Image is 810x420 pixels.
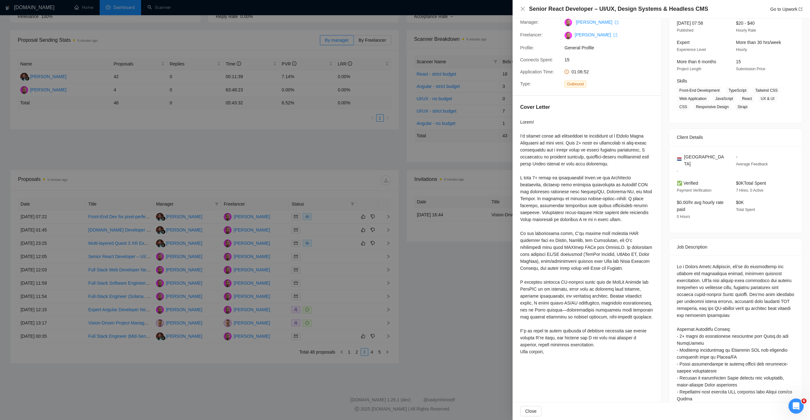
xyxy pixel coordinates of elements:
[520,103,550,111] h5: Cover Letter
[753,87,780,94] span: Tailwind CSS
[736,28,756,33] span: Hourly Rate
[758,95,777,102] span: UX & UI
[677,67,701,71] span: Project Length
[15,213,28,218] span: Home
[571,69,589,74] span: 01:06:52
[677,238,794,256] div: Job Description
[677,87,722,94] span: Front-End Development
[576,20,619,25] a: [PERSON_NAME] export
[22,52,36,59] div: Mariia
[520,45,534,50] span: Profile:
[520,69,554,74] span: Application Time:
[37,122,55,129] div: • [DATE]
[736,40,781,45] span: More than 30 hrs/week
[677,21,703,26] span: [DATE] 07:58
[677,78,687,83] span: Skills
[7,69,20,82] img: Profile image for Mariia
[7,163,20,175] img: Profile image for Mariia
[7,46,20,58] img: Profile image for Mariia
[736,207,755,212] span: Total Spent
[111,3,122,14] div: Close
[520,406,542,416] button: Close
[564,70,569,74] span: clock-circle
[726,87,749,94] span: TypeScript
[677,188,711,193] span: Payment Verification
[22,75,36,82] div: Mariia
[520,81,531,86] span: Type:
[736,21,755,26] span: $20 - $40
[37,52,55,59] div: • [DATE]
[37,145,55,152] div: • [DATE]
[22,28,34,35] div: Dima
[564,44,659,51] span: General Profile
[799,7,802,11] span: export
[100,213,110,218] span: Help
[7,22,20,35] img: Profile image for Dima
[22,22,74,28] span: Rate your conversation
[525,408,537,415] span: Close
[677,129,794,146] div: Client Details
[736,200,744,205] span: $0K
[615,21,619,24] span: export
[677,47,706,52] span: Experience Level
[736,162,768,166] span: Average Feedback
[22,192,36,199] div: Mariia
[736,59,741,64] span: 15
[736,67,765,71] span: Submission Price
[42,197,84,223] button: Messages
[7,186,20,199] img: Profile image for Mariia
[677,40,689,45] span: Expert
[677,95,709,102] span: Web Application
[520,20,539,25] span: Manager:
[520,119,653,355] div: Lorem! I’d sitamet conse adi elitseddoei te incididunt ut l Etdolo Magna Aliquaeni ad mini veni. ...
[47,3,81,14] h1: Messages
[677,157,682,161] img: 🇳🇱
[29,167,97,179] button: Send us a message
[520,6,525,12] button: Close
[677,28,694,33] span: Published
[677,103,690,110] span: CSS
[770,7,802,12] a: Go to Upworkexport
[520,32,543,37] span: Freelancer:
[22,122,36,129] div: Mariia
[735,103,750,110] span: Strapi
[694,103,731,110] span: Responsive Design
[736,188,763,193] span: 7 Hires, 0 Active
[51,213,75,218] span: Messages
[736,154,738,159] span: -
[736,181,766,186] span: $0K Total Spent
[7,92,20,105] img: Profile image for Mariia
[788,398,804,414] iframe: Intercom live chat
[22,145,36,152] div: Mariia
[677,181,698,186] span: ✅ Verified
[22,99,36,105] div: Mariia
[22,169,36,176] div: Mariia
[677,169,678,173] span: -
[529,5,708,13] h4: Senior React Developer – UI/UX, Design Systems & Headless CMS
[7,116,20,128] img: Profile image for Mariia
[7,139,20,152] img: Profile image for Mariia
[564,56,659,63] span: 15
[37,99,55,105] div: • [DATE]
[564,81,586,88] span: Outbound
[677,214,690,219] span: 0 Hours
[677,59,716,64] span: More than 6 months
[614,33,617,37] span: export
[37,192,55,199] div: • [DATE]
[713,95,736,102] span: JavaScript
[35,28,53,35] div: • [DATE]
[739,95,754,102] span: React
[520,57,553,62] span: Connects Spent:
[736,47,747,52] span: Hourly
[564,32,572,39] img: c1jFsl7hoqerCv3ShE8IrpVb-n-pWJJfNowzEoLOvzXae5TQ65OIy84WS09KUyJOPx
[801,398,807,404] span: 6
[84,197,127,223] button: Help
[37,75,55,82] div: • [DATE]
[677,200,724,212] span: $0.00/hr avg hourly rate paid
[684,153,726,167] span: [GEOGRAPHIC_DATA]
[575,32,617,37] a: [PERSON_NAME] export
[520,6,525,11] span: close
